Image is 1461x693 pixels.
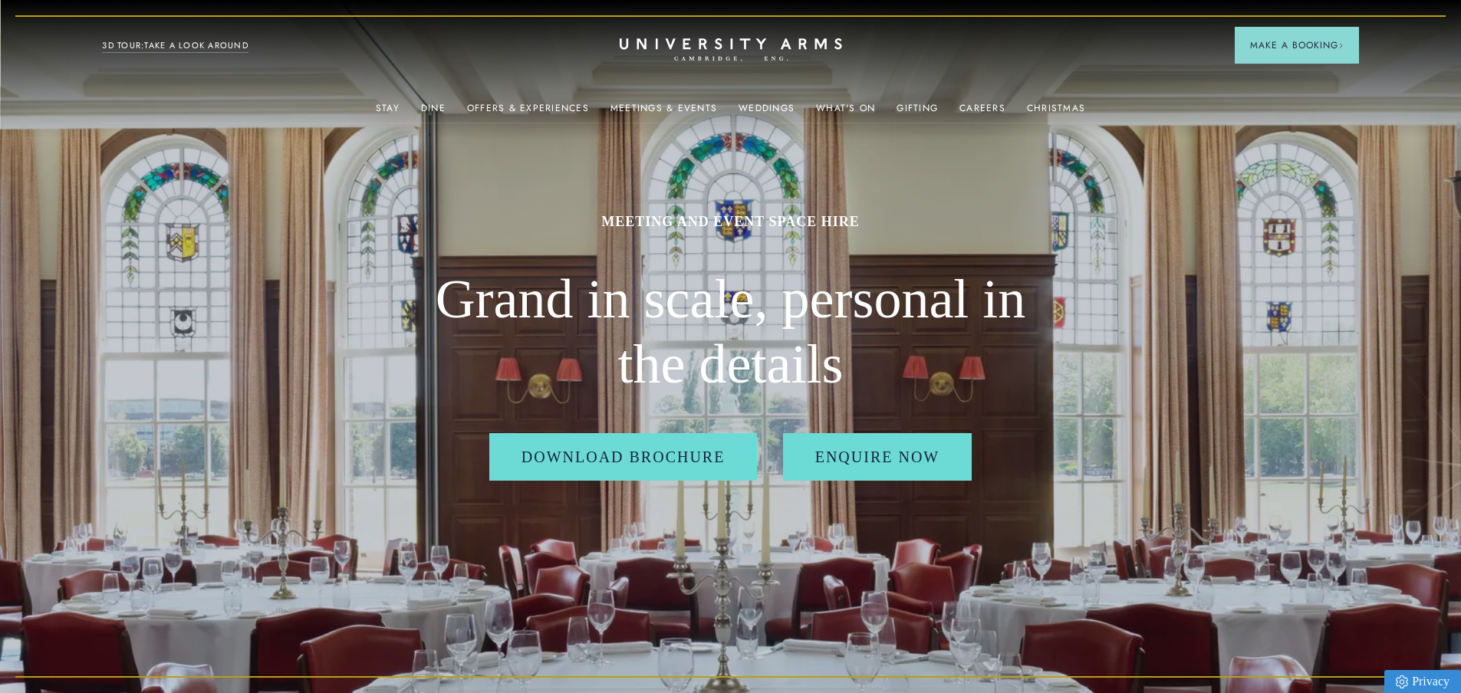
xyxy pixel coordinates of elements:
a: Meetings & Events [610,103,717,123]
a: Stay [376,103,400,123]
img: Privacy [1396,675,1408,688]
img: Arrow icon [1338,43,1344,48]
a: Careers [959,103,1005,123]
a: Download Brochure [489,433,758,481]
a: Gifting [897,103,938,123]
button: Make a BookingArrow icon [1235,27,1359,64]
h1: MEETING AND EVENT SPACE HIRE [424,212,1038,231]
a: Enquire Now [783,433,972,481]
a: Offers & Experiences [467,103,589,123]
span: Make a Booking [1250,38,1344,52]
a: What's On [816,103,875,123]
a: Home [620,38,842,62]
a: Christmas [1027,103,1085,123]
a: Privacy [1384,670,1461,693]
a: Dine [421,103,446,123]
a: Weddings [739,103,795,123]
h2: Grand in scale, personal in the details [424,267,1038,398]
a: 3D TOUR:TAKE A LOOK AROUND [102,39,248,53]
